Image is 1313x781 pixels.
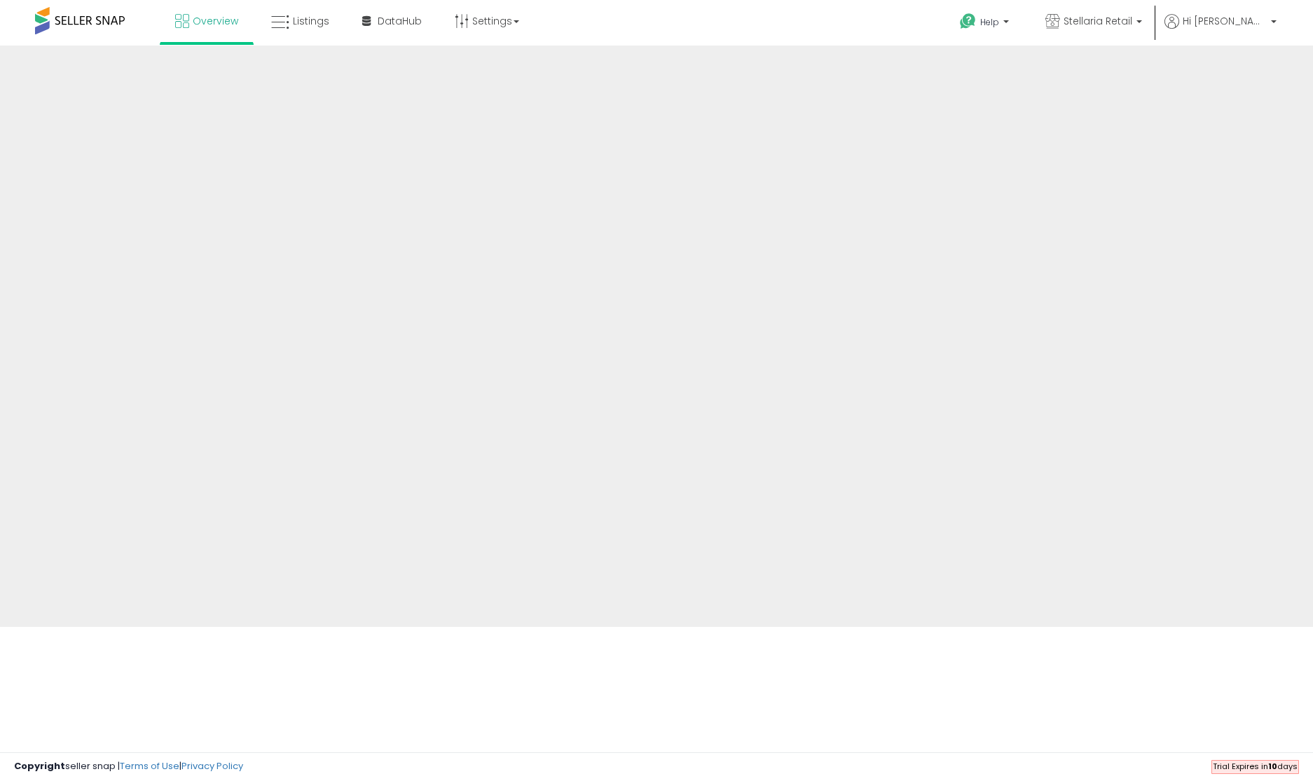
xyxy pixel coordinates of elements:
span: Listings [293,14,329,28]
span: Stellaria Retail [1064,14,1132,28]
span: Help [980,16,999,28]
span: DataHub [378,14,422,28]
span: Overview [193,14,238,28]
a: Hi [PERSON_NAME] [1164,14,1277,46]
i: Get Help [959,13,977,30]
span: Hi [PERSON_NAME] [1183,14,1267,28]
a: Help [949,2,1023,46]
